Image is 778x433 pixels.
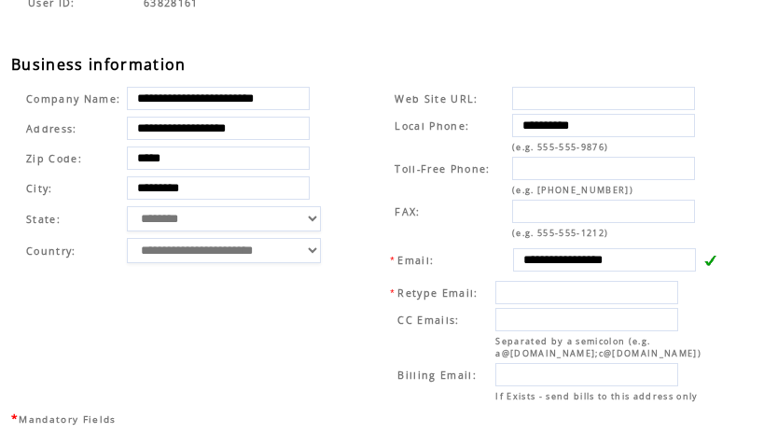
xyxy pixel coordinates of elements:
[495,390,698,402] span: If Exists - send bills to this address only
[512,141,608,153] span: (e.g. 555-555-9876)
[395,205,420,218] span: FAX:
[26,244,76,258] span: Country:
[512,184,633,196] span: (e.g. [PHONE_NUMBER])
[397,254,434,267] span: Email:
[11,54,187,75] span: Business information
[395,92,478,105] span: Web Site URL:
[397,286,478,300] span: Retype Email:
[512,227,608,239] span: (e.g. 555-555-1212)
[26,122,77,135] span: Address:
[19,412,116,426] span: Mandatory Fields
[395,162,490,175] span: Toll-Free Phone:
[26,92,120,105] span: Company Name:
[703,254,716,267] img: v.gif
[26,182,53,195] span: City:
[397,369,477,382] span: Billing Email:
[397,314,459,327] span: CC Emails:
[495,335,702,359] span: Separated by a semicolon (e.g. a@[DOMAIN_NAME];c@[DOMAIN_NAME])
[26,213,120,226] span: State:
[395,119,469,133] span: Local Phone:
[26,152,82,165] span: Zip Code:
